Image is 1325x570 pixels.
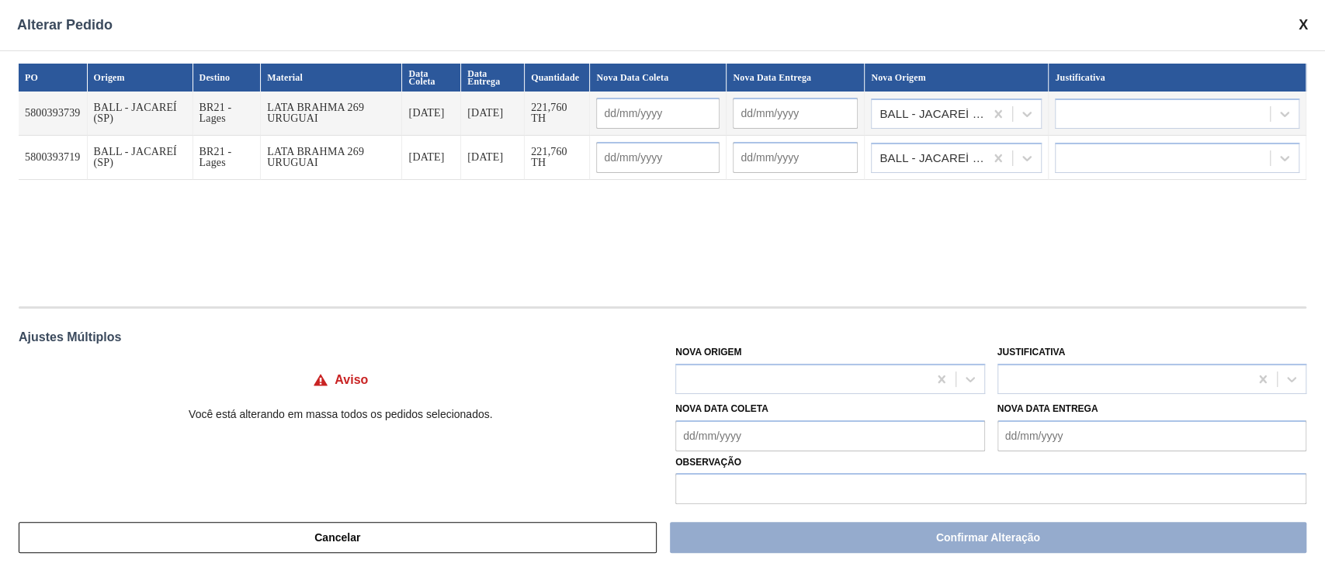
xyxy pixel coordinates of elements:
th: Material [261,64,402,92]
th: Nova Origem [865,64,1049,92]
label: Nova Origem [675,347,741,358]
label: Nova Data Coleta [675,403,768,414]
th: Nova Data Entrega [727,64,865,92]
div: Ajustes Múltiplos [19,330,1306,344]
td: BR21 - Lages [193,136,262,180]
th: PO [19,64,88,92]
td: 5800393739 [19,92,88,136]
th: Nova Data Coleta [590,64,727,92]
label: Observação [675,451,1306,474]
td: [DATE] [461,92,525,136]
input: dd/mm/yyyy [596,142,720,173]
th: Data Entrega [461,64,525,92]
td: 5800393719 [19,136,88,180]
input: dd/mm/yyyy [675,420,984,451]
th: Data Coleta [402,64,461,92]
td: [DATE] [402,136,461,180]
th: Destino [193,64,262,92]
th: Origem [88,64,193,92]
th: Justificativa [1049,64,1306,92]
td: [DATE] [402,92,461,136]
h4: Aviso [335,373,368,387]
th: Quantidade [525,64,590,92]
td: BALL - JACAREÍ (SP) [88,136,193,180]
td: BALL - JACAREÍ (SP) [88,92,193,136]
p: Você está alterando em massa todos os pedidos selecionados. [19,408,663,420]
input: dd/mm/yyyy [997,420,1306,451]
div: BALL - JACAREÍ (SP) [879,109,986,119]
div: BALL - JACAREÍ (SP) [879,153,986,164]
input: dd/mm/yyyy [733,98,858,129]
td: [DATE] [461,136,525,180]
td: LATA BRAHMA 269 URUGUAI [261,92,402,136]
td: BR21 - Lages [193,92,262,136]
td: 221,760 TH [525,136,590,180]
label: Justificativa [997,347,1066,358]
span: Alterar Pedido [17,17,113,33]
input: dd/mm/yyyy [596,98,720,129]
button: Cancelar [19,522,657,553]
td: LATA BRAHMA 269 URUGUAI [261,136,402,180]
label: Nova Data Entrega [997,403,1098,414]
input: dd/mm/yyyy [733,142,858,173]
td: 221,760 TH [525,92,590,136]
